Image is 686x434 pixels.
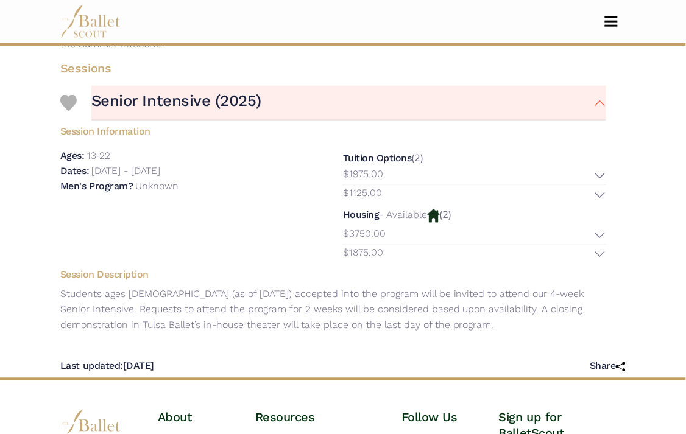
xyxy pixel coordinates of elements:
[51,121,616,138] h5: Session Information
[60,166,89,177] h5: Dates:
[401,410,479,425] h4: Follow Us
[51,269,616,282] h5: Session Description
[135,181,179,192] p: Unknown
[158,410,236,425] h4: About
[343,151,606,205] div: (2)
[343,208,606,264] div: (2)
[91,86,606,121] button: Senior Intensive (2025)
[60,150,85,161] h5: Ages:
[343,167,606,186] button: $1975.00
[343,245,606,264] button: $1875.00
[51,60,616,76] h4: Sessions
[343,153,412,164] h5: Tuition Options
[343,167,383,183] p: $1975.00
[60,95,77,111] img: Heart
[87,150,111,161] p: 13-22
[60,181,133,192] h5: Men's Program?
[255,410,382,425] h4: Resources
[91,91,261,111] h3: Senior Intensive (2025)
[343,186,606,205] button: $1125.00
[60,360,154,373] h5: [DATE]
[428,209,440,223] img: Housing Available
[51,287,616,334] p: Students ages [DEMOGRAPHIC_DATA] (as of [DATE]) accepted into the program will be invited to atte...
[380,209,428,221] p: - Available
[343,209,380,221] h5: Housing
[60,360,123,372] span: Last updated:
[343,186,382,201] p: $1125.00
[597,16,626,27] button: Toggle navigation
[343,245,383,261] p: $1875.00
[343,226,386,242] p: $3750.00
[590,360,626,373] h5: Share
[343,226,606,245] button: $3750.00
[91,166,160,177] p: [DATE] - [DATE]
